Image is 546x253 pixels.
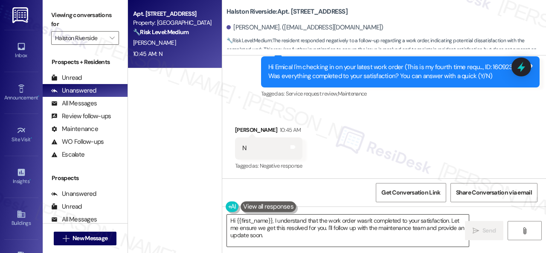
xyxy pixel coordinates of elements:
[12,7,30,23] img: ResiDesk Logo
[450,183,537,202] button: Share Conversation via email
[43,174,128,183] div: Prospects
[242,144,246,153] div: N
[235,125,302,137] div: [PERSON_NAME]
[338,90,367,97] span: Maintenance
[38,93,39,99] span: •
[286,90,338,97] span: Service request review ,
[54,232,117,245] button: New Message
[51,137,104,146] div: WO Follow-ups
[51,99,97,108] div: All Messages
[376,183,446,202] button: Get Conversation Link
[227,23,383,32] div: [PERSON_NAME]. ([EMAIL_ADDRESS][DOMAIN_NAME])
[29,177,31,183] span: •
[260,162,302,169] span: Negative response
[51,150,84,159] div: Escalate
[456,188,532,197] span: Share Conversation via email
[51,86,96,95] div: Unanswered
[521,227,528,234] i: 
[381,188,440,197] span: Get Conversation Link
[51,202,82,211] div: Unread
[133,50,163,58] div: 10:45 AM: N
[133,18,212,27] div: Property: [GEOGRAPHIC_DATA]
[63,235,69,242] i: 
[482,226,496,235] span: Send
[4,165,38,188] a: Insights •
[51,189,96,198] div: Unanswered
[133,39,176,47] span: [PERSON_NAME]
[4,39,38,62] a: Inbox
[51,125,98,134] div: Maintenance
[235,160,302,172] div: Tagged as:
[268,63,526,81] div: Hi Emica! I'm checking in on your latest work order (This is my fourth time requ..., ID: 16092319...
[73,234,107,243] span: New Message
[51,215,97,224] div: All Messages
[51,73,82,82] div: Unread
[278,125,301,134] div: 10:45 AM
[133,9,212,18] div: Apt. [STREET_ADDRESS]
[227,7,348,16] b: Halston Riverside: Apt. [STREET_ADDRESS]
[473,227,479,234] i: 
[227,215,469,247] textarea: Hi {{first_name}}, I understand that the work order wasn't completed to your satisfaction. Let me...
[51,9,119,31] label: Viewing conversations for
[465,221,503,240] button: Send
[133,28,189,36] strong: 🔧 Risk Level: Medium
[110,35,114,41] i: 
[55,31,105,45] input: All communities
[4,123,38,146] a: Site Visit •
[227,37,272,44] strong: 🔧 Risk Level: Medium
[4,207,38,230] a: Buildings
[31,135,32,141] span: •
[227,36,546,64] span: : The resident responded negatively to a follow-up regarding a work order, indicating potential d...
[261,87,540,100] div: Tagged as:
[43,58,128,67] div: Prospects + Residents
[51,112,111,121] div: Review follow-ups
